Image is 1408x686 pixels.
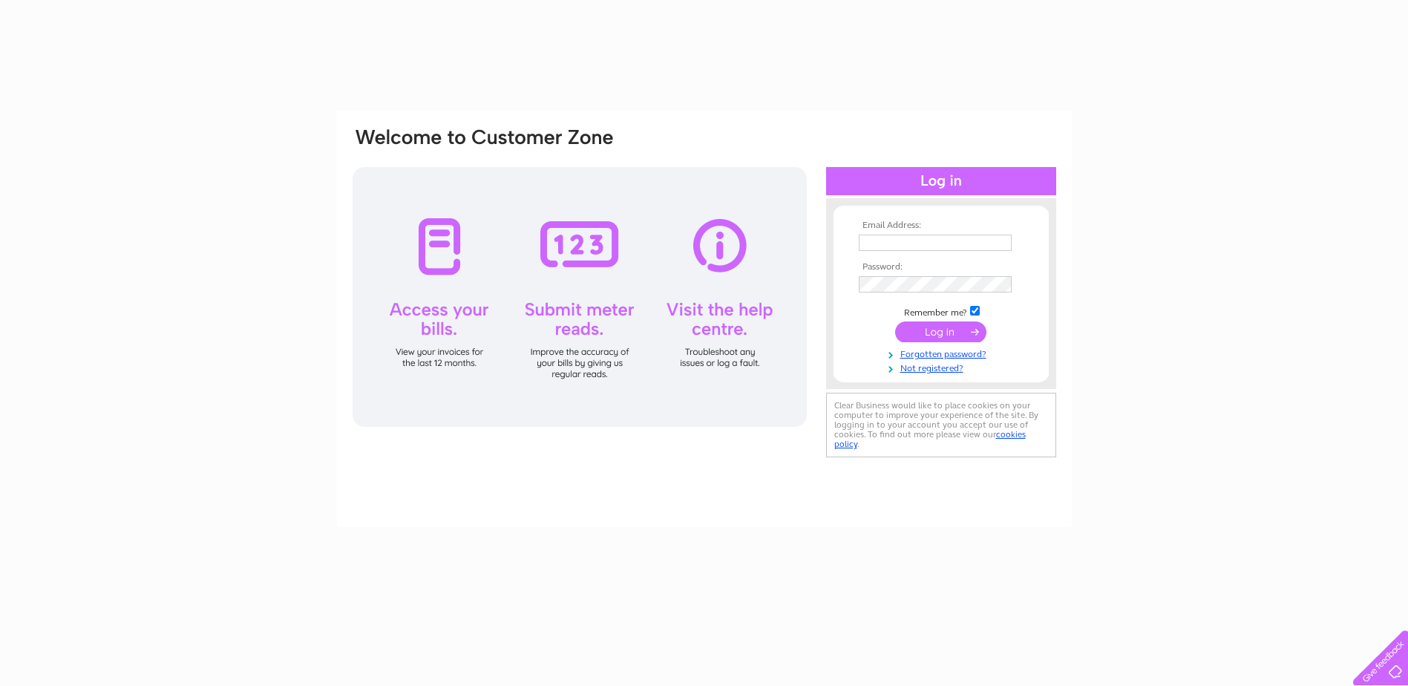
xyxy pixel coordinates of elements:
[834,429,1026,449] a: cookies policy
[859,346,1027,360] a: Forgotten password?
[855,304,1027,318] td: Remember me?
[855,262,1027,272] th: Password:
[859,360,1027,374] a: Not registered?
[826,393,1056,457] div: Clear Business would like to place cookies on your computer to improve your experience of the sit...
[855,220,1027,231] th: Email Address:
[895,321,986,342] input: Submit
